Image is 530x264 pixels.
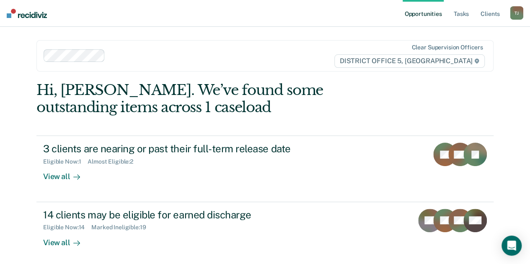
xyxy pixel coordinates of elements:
button: TJ [510,6,523,20]
div: View all [43,231,90,247]
div: Hi, [PERSON_NAME]. We’ve found some outstanding items across 1 caseload [36,82,402,116]
div: Clear supervision officers [411,44,483,51]
a: 3 clients are nearing or past their full-term release dateEligible Now:1Almost Eligible:2View all [36,136,494,202]
div: T J [510,6,523,20]
div: View all [43,165,90,182]
div: Eligible Now : 14 [43,224,91,231]
div: 14 clients may be eligible for earned discharge [43,209,337,221]
div: Marked Ineligible : 19 [91,224,153,231]
div: Eligible Now : 1 [43,158,88,165]
div: Open Intercom Messenger [502,236,522,256]
div: 3 clients are nearing or past their full-term release date [43,143,337,155]
div: Almost Eligible : 2 [88,158,140,165]
img: Recidiviz [7,9,47,18]
span: DISTRICT OFFICE 5, [GEOGRAPHIC_DATA] [334,54,485,68]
